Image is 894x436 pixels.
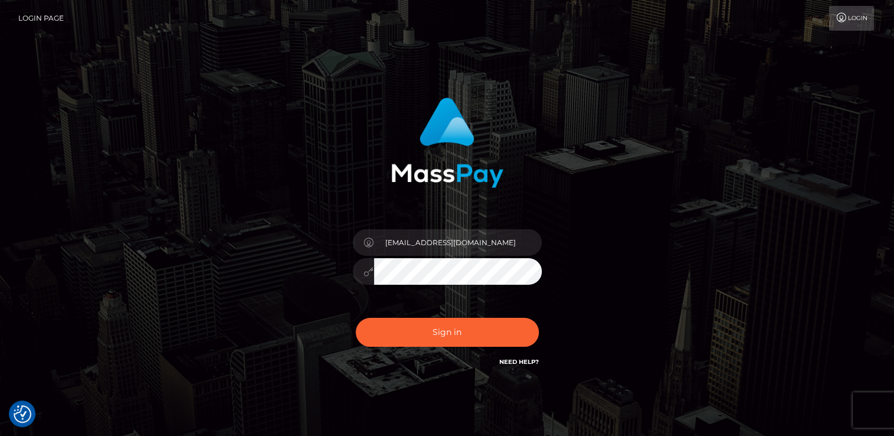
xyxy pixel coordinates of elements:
img: Revisit consent button [14,405,31,423]
a: Need Help? [499,358,539,366]
a: Login [829,6,874,31]
button: Consent Preferences [14,405,31,423]
img: MassPay Login [391,97,503,188]
input: Username... [374,229,542,256]
a: Login Page [18,6,64,31]
button: Sign in [356,318,539,347]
